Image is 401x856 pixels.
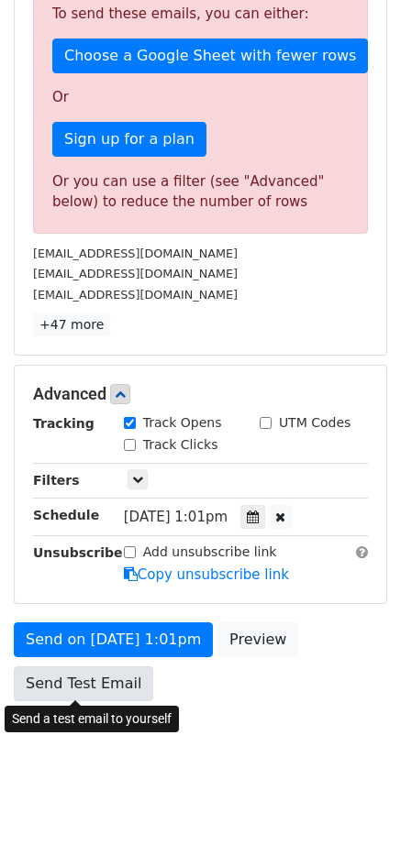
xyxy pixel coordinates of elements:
[52,5,349,24] p: To send these emails, you can either:
[14,622,213,657] a: Send on [DATE] 1:01pm
[279,413,351,433] label: UTM Codes
[33,267,238,280] small: [EMAIL_ADDRESS][DOMAIN_NAME]
[33,247,238,260] small: [EMAIL_ADDRESS][DOMAIN_NAME]
[309,768,401,856] div: Chat-Widget
[143,413,222,433] label: Track Opens
[52,171,349,213] div: Or you can use a filter (see "Advanced" below) to reduce the number of rows
[124,509,228,525] span: [DATE] 1:01pm
[33,545,123,560] strong: Unsubscribe
[33,313,110,336] a: +47 more
[52,122,206,157] a: Sign up for a plan
[33,384,368,404] h5: Advanced
[52,88,349,107] p: Or
[217,622,298,657] a: Preview
[33,288,238,302] small: [EMAIL_ADDRESS][DOMAIN_NAME]
[143,435,218,455] label: Track Clicks
[33,508,99,522] strong: Schedule
[14,666,153,701] a: Send Test Email
[309,768,401,856] iframe: Chat Widget
[52,38,368,73] a: Choose a Google Sheet with fewer rows
[33,473,80,488] strong: Filters
[124,566,289,583] a: Copy unsubscribe link
[5,706,179,732] div: Send a test email to yourself
[33,416,95,431] strong: Tracking
[143,543,277,562] label: Add unsubscribe link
